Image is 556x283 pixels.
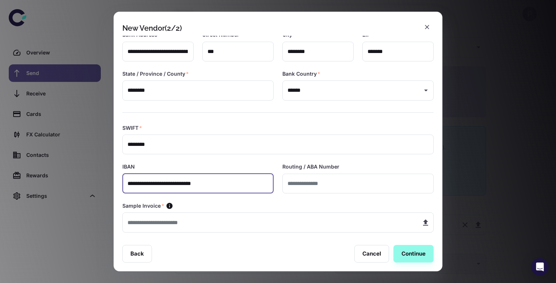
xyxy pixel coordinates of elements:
[282,70,320,78] label: Bank Country
[393,245,434,263] button: Continue
[122,70,189,78] label: State / Province / County
[122,124,142,132] label: SWIFT
[122,245,152,263] button: Back
[421,85,431,95] button: Open
[354,245,389,263] button: Cancel
[122,202,164,210] label: Sample Invoice
[282,163,339,170] label: Routing / ABA Number
[531,258,549,276] div: Open Intercom Messenger
[122,163,135,170] label: IBAN
[122,24,182,33] div: New Vendor (2/2)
